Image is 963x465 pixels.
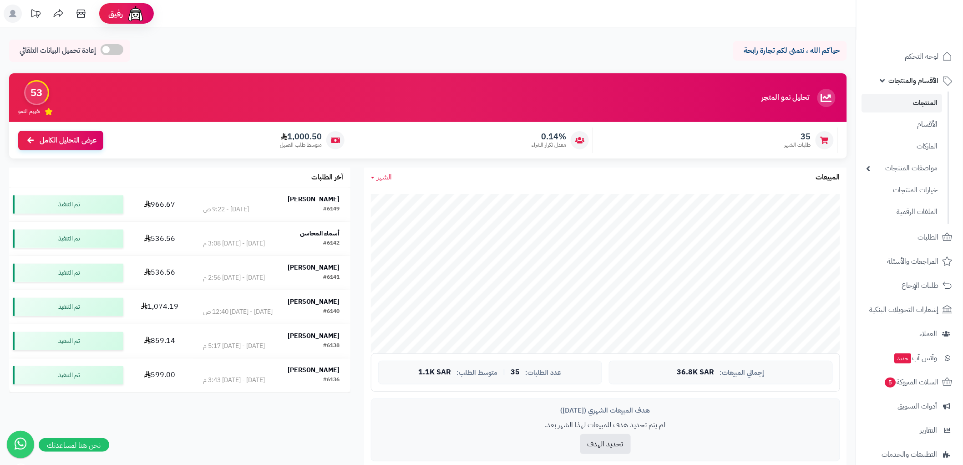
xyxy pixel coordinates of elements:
div: تم التنفيذ [13,264,123,282]
a: عرض التحليل الكامل [18,131,103,150]
span: 35 [511,368,520,377]
div: تم التنفيذ [13,366,123,384]
span: 1.1K SAR [419,368,451,377]
div: [DATE] - [DATE] 2:56 م [203,273,265,282]
span: أدوات التسويق [898,400,938,413]
a: المنتجات [862,94,943,112]
div: #6141 [324,273,340,282]
span: 36.8K SAR [677,368,715,377]
span: 1,000.50 [280,132,322,142]
span: إجمالي المبيعات: [720,369,765,377]
a: إشعارات التحويلات البنكية [862,299,958,321]
strong: [PERSON_NAME] [288,331,340,341]
strong: [PERSON_NAME] [288,297,340,307]
div: [DATE] - [DATE] 12:40 ص [203,307,273,317]
div: هدف المبيعات الشهري ([DATE]) [378,406,833,415]
a: الشهر [371,172,392,183]
strong: [PERSON_NAME] [288,194,340,204]
span: عرض التحليل الكامل [40,135,96,146]
a: الأقسام [862,115,943,134]
span: السلات المتروكة [884,376,939,388]
span: الأقسام والمنتجات [889,74,939,87]
img: ai-face.png [127,5,145,23]
a: أدوات التسويق [862,395,958,417]
span: رفيق [108,8,123,19]
span: 35 [785,132,811,142]
a: خيارات المنتجات [862,180,943,200]
span: معدل تكرار الشراء [532,141,566,149]
div: [DATE] - [DATE] 5:17 م [203,342,265,351]
div: تم التنفيذ [13,230,123,248]
span: عدد الطلبات: [526,369,562,377]
h3: آخر الطلبات [312,174,344,182]
span: 5 [885,378,896,388]
span: 0.14% [532,132,566,142]
a: لوحة التحكم [862,46,958,67]
span: طلبات الشهر [785,141,811,149]
span: تقييم النمو [18,107,40,115]
div: #6136 [324,376,340,385]
td: 1,074.19 [127,290,193,324]
a: طلبات الإرجاع [862,275,958,296]
span: الشهر [377,172,392,183]
span: | [503,369,506,376]
div: [DATE] - 9:22 ص [203,205,249,214]
span: إشعارات التحويلات البنكية [870,303,939,316]
span: إعادة تحميل البيانات التلقائي [20,46,96,56]
a: الطلبات [862,226,958,248]
span: طلبات الإرجاع [902,279,939,292]
p: حياكم الله ، نتمنى لكم تجارة رابحة [740,46,840,56]
span: متوسط الطلب: [457,369,498,377]
span: التقارير [920,424,938,437]
div: تم التنفيذ [13,332,123,350]
button: تحديد الهدف [580,434,631,454]
span: العملاء [920,327,938,340]
td: 599.00 [127,358,193,392]
strong: أسماء المحاسن [300,229,340,238]
td: 536.56 [127,222,193,255]
h3: المبيعات [816,174,840,182]
img: logo-2.png [901,26,954,45]
span: المراجعات والأسئلة [887,255,939,268]
div: #6142 [324,239,340,248]
span: الطلبات [918,231,939,244]
span: التطبيقات والخدمات [882,448,938,461]
a: وآتس آبجديد [862,347,958,369]
a: الماركات [862,137,943,156]
div: تم التنفيذ [13,195,123,214]
a: التقارير [862,419,958,441]
div: #6138 [324,342,340,351]
div: #6140 [324,307,340,317]
span: متوسط طلب العميل [280,141,322,149]
td: 859.14 [127,324,193,358]
strong: [PERSON_NAME] [288,365,340,375]
span: جديد [895,353,912,363]
a: السلات المتروكة5 [862,371,958,393]
span: وآتس آب [894,352,938,364]
div: تم التنفيذ [13,298,123,316]
td: 966.67 [127,188,193,221]
a: الملفات الرقمية [862,202,943,222]
a: تحديثات المنصة [24,5,47,25]
strong: [PERSON_NAME] [288,263,340,272]
a: المراجعات والأسئلة [862,250,958,272]
a: العملاء [862,323,958,345]
div: [DATE] - [DATE] 3:08 م [203,239,265,248]
span: لوحة التحكم [905,50,939,63]
div: #6149 [324,205,340,214]
td: 536.56 [127,256,193,290]
p: لم يتم تحديد هدف للمبيعات لهذا الشهر بعد. [378,420,833,430]
h3: تحليل نمو المتجر [762,94,810,102]
div: [DATE] - [DATE] 3:43 م [203,376,265,385]
a: مواصفات المنتجات [862,158,943,178]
